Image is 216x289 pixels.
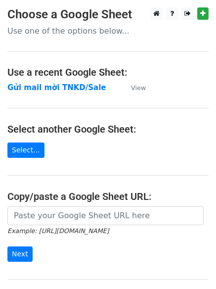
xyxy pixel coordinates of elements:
[7,26,209,36] p: Use one of the options below...
[7,123,209,135] h4: Select another Google Sheet:
[7,143,44,158] a: Select...
[7,246,33,262] input: Next
[7,206,204,225] input: Paste your Google Sheet URL here
[7,66,209,78] h4: Use a recent Google Sheet:
[7,7,209,22] h3: Choose a Google Sheet
[121,83,146,92] a: View
[7,191,209,202] h4: Copy/paste a Google Sheet URL:
[7,227,109,235] small: Example: [URL][DOMAIN_NAME]
[7,83,106,92] a: Gửi mail mời TNKD/Sale
[131,84,146,92] small: View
